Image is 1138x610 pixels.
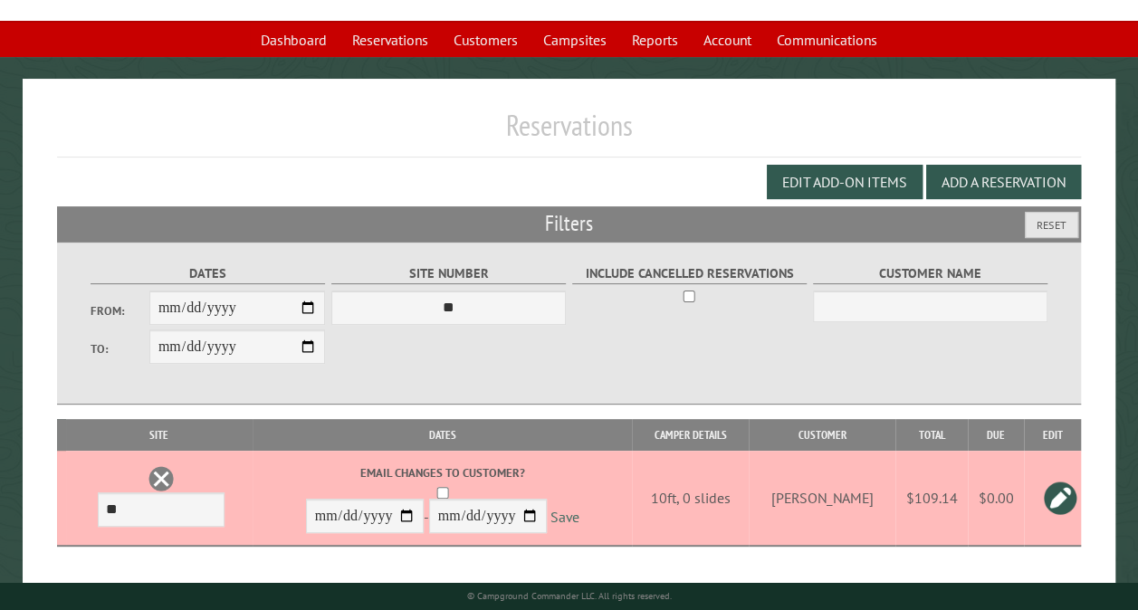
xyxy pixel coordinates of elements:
[895,451,968,546] td: $109.14
[66,419,253,451] th: Site
[255,464,629,481] label: Email changes to customer?
[749,451,895,546] td: [PERSON_NAME]
[91,340,149,357] label: To:
[255,464,629,538] div: -
[1025,212,1078,238] button: Reset
[331,263,566,284] label: Site Number
[91,263,325,284] label: Dates
[767,165,923,199] button: Edit Add-on Items
[749,419,895,451] th: Customer
[926,165,1081,199] button: Add a Reservation
[895,419,968,451] th: Total
[467,590,672,602] small: © Campground Commander LLC. All rights reserved.
[57,206,1081,241] h2: Filters
[968,419,1024,451] th: Due
[632,419,748,451] th: Camper Details
[632,451,748,546] td: 10ft, 0 slides
[532,23,617,57] a: Campsites
[253,419,633,451] th: Dates
[968,451,1024,546] td: $0.00
[443,23,529,57] a: Customers
[766,23,888,57] a: Communications
[813,263,1047,284] label: Customer Name
[148,465,175,492] a: Delete this reservation
[693,23,762,57] a: Account
[57,108,1081,157] h1: Reservations
[1024,419,1081,451] th: Edit
[250,23,338,57] a: Dashboard
[572,263,807,284] label: Include Cancelled Reservations
[621,23,689,57] a: Reports
[91,302,149,319] label: From:
[341,23,439,57] a: Reservations
[550,508,579,526] a: Save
